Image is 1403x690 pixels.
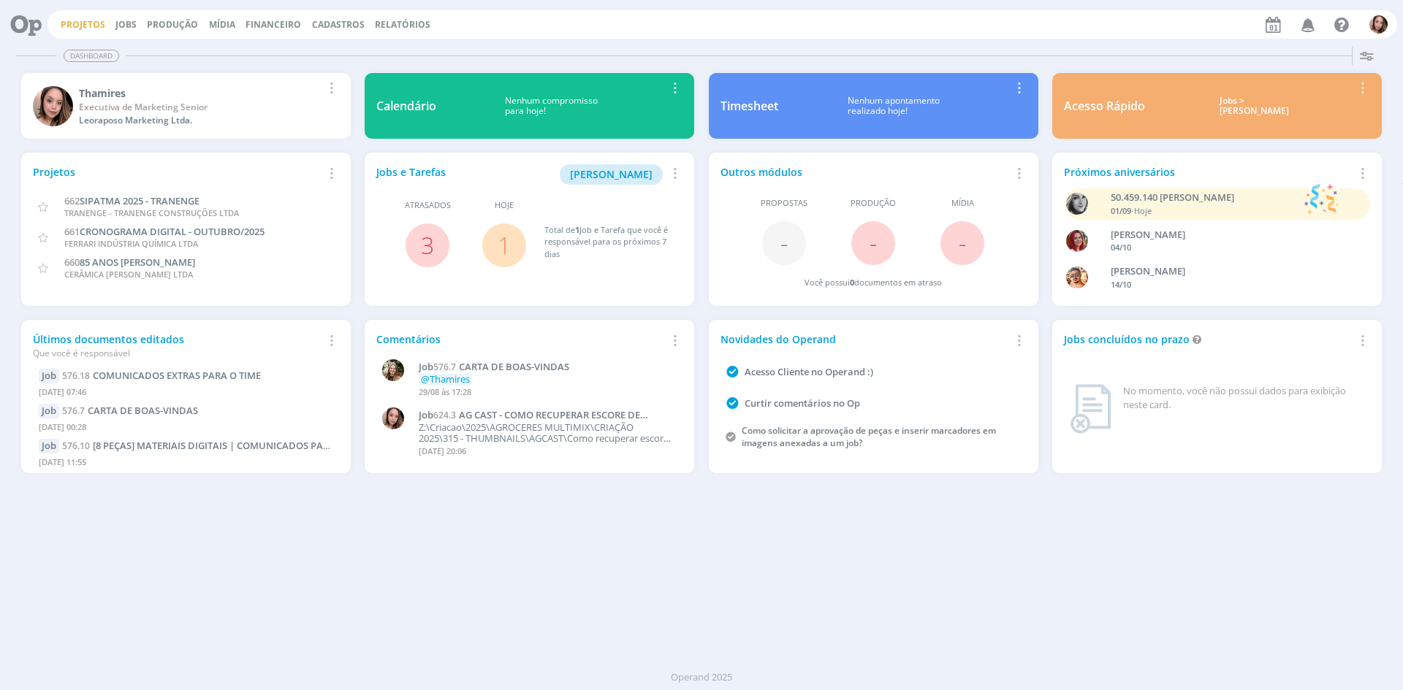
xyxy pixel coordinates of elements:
[745,365,873,378] a: Acesso Cliente no Operand :)
[1066,230,1088,252] img: G
[1123,384,1364,413] div: No momento, você não possui dados para exibição neste card.
[720,164,1010,180] div: Outros módulos
[142,19,202,31] button: Produção
[742,424,996,449] a: Como solicitar a aprovação de peças e inserir marcadores em imagens anexadas a um job?
[111,19,141,31] button: Jobs
[376,164,666,185] div: Jobs e Tarefas
[39,439,59,453] div: Job
[419,408,640,433] span: AG CAST - COMO RECUPERAR ESCORE DE CONDIÇÃO CORPORAL DAS VACAS?
[64,207,239,218] span: TRANENGE - TRANENGE CONSTRUÇÕES LTDA
[21,73,351,139] a: TThamiresExecutiva de Marketing SeniorLeoraposo Marketing Ltda.
[1111,228,1347,242] div: GIOVANA DE OLIVEIRA PERSINOTI
[80,194,199,207] span: SIPATMA 2025 - TRANENGE
[870,227,877,258] span: -
[33,164,322,180] div: Projetos
[1369,15,1388,34] img: T
[951,197,974,210] span: Mídia
[560,166,663,180] a: [PERSON_NAME]
[312,18,365,31] span: Cadastros
[62,440,90,452] span: 576.10
[459,360,569,373] span: CARTA DE BOAS-VINDAS
[376,331,666,347] div: Comentários
[64,194,80,207] span: 662
[39,383,333,405] div: [DATE] 07:46
[376,97,436,115] div: Calendário
[544,224,669,261] div: Total de Job e Tarefa que você é responsável para os próximos 7 dias
[62,439,369,452] a: 576.10[8 PEÇAS] MATERIAIS DIGITAIS | COMUNICADOS PARA O TIME
[761,197,807,210] span: Propostas
[780,227,788,258] span: -
[419,445,466,456] span: [DATE] 20:06
[421,229,434,261] a: 3
[88,404,198,417] span: CARTA DE BOAS-VINDAS
[115,18,137,31] a: Jobs
[370,19,435,31] button: Relatórios
[80,225,265,238] span: CRONOGRAMA DIGITAL - OUTUBRO/2025
[93,439,369,452] span: [8 PEÇAS] MATERIAIS DIGITAIS | COMUNICADOS PARA O TIME
[498,229,511,261] a: 1
[805,277,942,289] div: Você possui documentos em atraso
[64,193,199,207] a: 662SIPATMA 2025 - TRANENGE
[33,86,73,126] img: T
[433,361,456,373] span: 576.7
[62,369,90,382] span: 576.18
[1111,279,1131,290] span: 14/10
[64,238,198,249] span: FERRARI INDÚSTRIA QUÍMICA LTDA
[39,453,333,475] div: [DATE] 11:55
[419,361,674,373] a: Job576.7CARTA DE BOAS-VINDAS
[39,369,59,383] div: Job
[209,18,235,31] a: Mídia
[64,269,193,280] span: CERÂMICA [PERSON_NAME] LTDA
[1111,242,1131,253] span: 04/10
[39,418,333,440] div: [DATE] 00:28
[575,224,579,235] span: 1
[850,277,854,288] span: 0
[720,331,1010,347] div: Novidades do Operand
[560,164,663,185] button: [PERSON_NAME]
[62,404,198,417] a: 576.7CARTA DE BOAS-VINDAS
[382,407,404,429] img: T
[405,199,451,212] span: Atrasados
[421,372,470,386] span: @Thamires
[745,396,860,410] a: Curtir comentários no Op
[1064,164,1353,180] div: Próximos aniversários
[709,73,1038,139] a: TimesheetNenhum apontamentorealizado hoje!
[80,256,195,269] span: 85 ANOS [PERSON_NAME]
[419,410,674,421] a: Job624.3AG CAST - COMO RECUPERAR ESCORE DE CONDIÇÃO CORPORAL DAS VACAS?
[64,256,80,269] span: 660
[495,199,514,212] span: Hoje
[1070,384,1111,434] img: dashboard_not_found.png
[1066,193,1088,215] img: J
[246,18,301,31] a: Financeiro
[62,369,261,382] a: 576.18COMUNICADOS EXTRAS PARA O TIME
[64,224,265,238] a: 661CRONOGRAMA DIGITAL - OUTUBRO/2025
[851,197,896,210] span: Produção
[419,386,471,397] span: 29/08 às 17:28
[433,409,456,421] span: 624.3
[33,331,322,360] div: Últimos documentos editados
[1064,97,1145,115] div: Acesso Rápido
[1111,205,1297,218] div: -
[61,18,105,31] a: Projetos
[436,96,666,117] div: Nenhum compromisso para hoje!
[382,359,404,381] img: L
[56,19,110,31] button: Projetos
[720,97,778,115] div: Timesheet
[1134,205,1152,216] span: Hoje
[205,19,240,31] button: Mídia
[959,227,966,258] span: -
[1111,191,1297,205] div: 50.459.140 JANAÍNA LUNA FERRO
[778,96,1010,117] div: Nenhum apontamento realizado hoje!
[33,347,322,360] div: Que você é responsável
[64,225,80,238] span: 661
[241,19,305,31] button: Financeiro
[308,19,369,31] button: Cadastros
[93,369,261,382] span: COMUNICADOS EXTRAS PARA O TIME
[570,167,653,181] span: [PERSON_NAME]
[1111,205,1131,216] span: 01/09
[39,404,59,418] div: Job
[64,50,119,62] span: Dashboard
[419,422,674,445] p: Z:\Criacao\2025\AGROCERES MULTIMIX\CRIAÇÃO 2025\315 - THUMBNAILS\AGCAST\Como recuperar escore de ...
[147,18,198,31] a: Produção
[64,255,195,269] a: 66085 ANOS [PERSON_NAME]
